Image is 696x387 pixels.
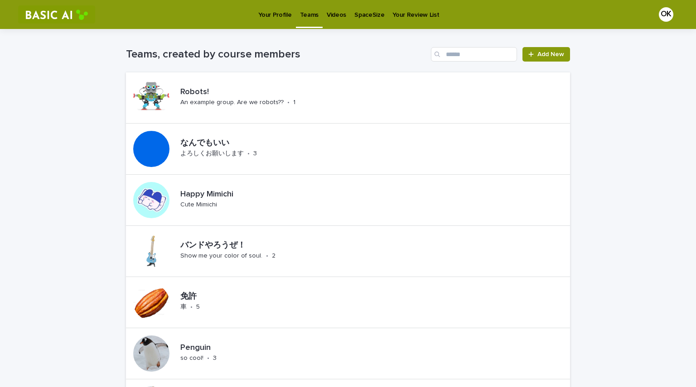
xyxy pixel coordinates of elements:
p: so cool! [180,354,203,362]
h1: Teams, created by course members [126,48,427,61]
p: 2 [272,252,275,260]
a: Add New [522,47,570,62]
p: 免許 [180,292,216,302]
p: 車 [180,303,187,311]
p: Show me your color of soul. [180,252,262,260]
img: RtIB8pj2QQiOZo6waziI [18,5,95,24]
a: Happy MimichiCute Mimichi [126,175,570,226]
a: Penguinso cool!•3 [126,328,570,379]
a: バンドやろうぜ！Show me your color of soul.•2 [126,226,570,277]
p: • [266,252,268,260]
p: • [287,99,290,106]
input: Search [431,47,517,62]
p: Robots! [180,87,324,97]
p: よろしくお願いします [180,150,244,158]
p: • [247,150,250,158]
span: Add New [537,51,564,57]
p: なんでもいい [180,139,306,148]
p: Penguin [180,343,247,353]
p: • [190,303,193,311]
a: 免許車•5 [126,277,570,328]
p: • [207,354,209,362]
a: Robots!An example group. Are we robots??•1 [126,72,570,124]
a: なんでもいいよろしくお願いします•3 [126,124,570,175]
p: 3 [213,354,217,362]
p: 5 [196,303,200,311]
div: OK [659,7,673,22]
p: 3 [253,150,257,158]
p: 1 [293,99,295,106]
p: Happy Mimichi [180,190,270,200]
p: バンドやろうぜ！ [180,241,341,251]
p: Cute Mimichi [180,201,217,209]
p: An example group. Are we robots?? [180,99,284,106]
